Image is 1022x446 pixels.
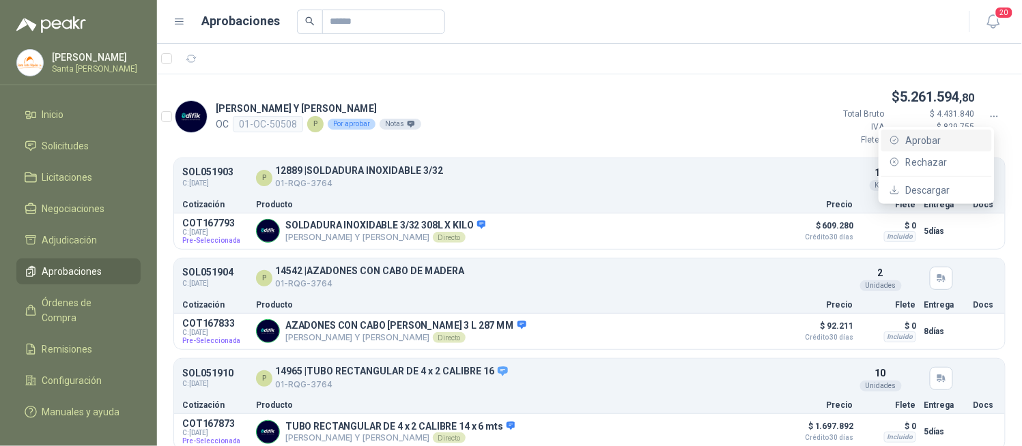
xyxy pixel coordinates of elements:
a: Manuales y ayuda [16,399,141,425]
span: Órdenes de Compra [42,295,128,325]
p: [PERSON_NAME] Y [PERSON_NAME] [216,101,425,116]
p: $ 1.697.892 [785,418,853,441]
a: Órdenes de Compra [16,290,141,331]
div: Incluido [884,231,916,242]
img: Company Logo [257,220,279,242]
div: P [307,116,324,132]
p: COT167833 [182,318,248,329]
a: Solicitudes [16,133,141,159]
p: SOL051903 [182,167,248,177]
div: Por aprobar [328,119,375,130]
p: 2 [878,265,883,280]
span: search [305,16,315,26]
p: Precio [785,200,853,209]
p: Cotización [182,401,248,409]
p: 01-RQG-3764 [275,377,509,391]
p: $ 0 [862,318,916,334]
img: Company Logo [17,50,43,76]
p: 10 [875,366,886,381]
p: $ [803,87,975,108]
p: Flete [862,301,916,309]
img: Logo peakr [16,16,86,33]
span: 5.261.594 [900,89,975,105]
span: ,80 [960,91,975,104]
p: COT167873 [182,418,248,429]
p: [PERSON_NAME] Y [PERSON_NAME] [285,432,515,443]
p: COT167793 [182,218,248,228]
p: Precio [785,401,853,409]
div: 01-OC-50508 [233,116,303,132]
p: Docs [974,301,997,309]
span: Aprobaciones [42,264,102,279]
a: Licitaciones [16,164,141,190]
div: KLS [870,180,892,191]
p: Entrega [924,301,965,309]
span: Negociaciones [42,201,105,216]
p: $ 0 [862,218,916,234]
p: OC [216,117,229,132]
img: Company Logo [257,421,279,443]
div: Unidades [860,280,902,291]
p: Docs [974,200,997,209]
a: Remisiones [16,336,141,362]
div: Notas [380,119,421,130]
p: Flete [862,200,916,209]
p: $ 609.280 [785,218,853,241]
span: C: [DATE] [182,329,248,337]
p: 01-RQG-3764 [275,276,464,291]
p: TUBO RECTANGULAR DE 4 x 2 CALIBRE 14 x 6 mts [285,421,515,433]
img: Company Logo [257,320,279,342]
p: SOL051904 [182,267,248,278]
span: Configuración [42,373,102,388]
p: $ 0 [862,418,916,434]
span: C: [DATE] [182,278,248,289]
div: Unidades [860,381,902,391]
p: Producto [256,401,777,409]
a: Negociaciones [16,196,141,222]
p: Fletes [803,134,885,147]
p: Cotización [182,301,248,309]
p: Flete [862,401,916,409]
a: Configuración [16,368,141,393]
span: Manuales y ayuda [42,404,120,419]
a: Aprobaciones [16,258,141,284]
span: Adjudicación [42,233,98,248]
div: Incluido [884,331,916,342]
p: Santa [PERSON_NAME] [52,65,137,73]
span: Licitaciones [42,170,93,185]
p: SOLDADURA INOXIDABLE 3/32 308L X KILO [285,220,485,232]
div: P [256,170,272,186]
p: IVA [803,121,885,134]
p: 5 días [924,423,965,440]
span: Inicio [42,107,64,122]
p: [PERSON_NAME] Y [PERSON_NAME] [285,332,526,343]
span: C: [DATE] [182,228,248,237]
span: C: [DATE] [182,429,248,437]
h1: Aprobaciones [202,12,281,31]
span: Rechazar [905,155,984,170]
a: Inicio [16,102,141,128]
p: 10 [875,165,886,180]
div: P [256,270,272,286]
p: AZADONES CON CABO [PERSON_NAME] 3 L 287 MM [285,320,526,332]
span: Aprobar [905,133,984,148]
p: 5 días [924,223,965,239]
p: 12889 | SOLDADURA INOXIDABLE 3/32 [275,166,443,176]
p: $ 4.431.840 [893,108,975,121]
div: Directo [433,232,466,243]
p: Cotización [182,200,248,209]
span: Crédito 30 días [785,334,853,341]
p: Producto [256,200,777,209]
p: $ 829.755 [893,121,975,134]
p: $ 92.211 [785,318,853,341]
span: Crédito 30 días [785,234,853,241]
p: Producto [256,301,777,309]
span: Pre-Seleccionada [182,437,248,445]
p: Docs [974,401,997,409]
span: Descargar [905,183,984,198]
span: Remisiones [42,342,93,357]
p: 14542 | AZADONES CON CABO DE MADERA [275,266,464,276]
p: 14965 | TUBO RECTANGULAR DE 4 x 2 CALIBRE 16 [275,366,509,378]
div: P [256,370,272,387]
span: Pre-Seleccionada [182,237,248,245]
